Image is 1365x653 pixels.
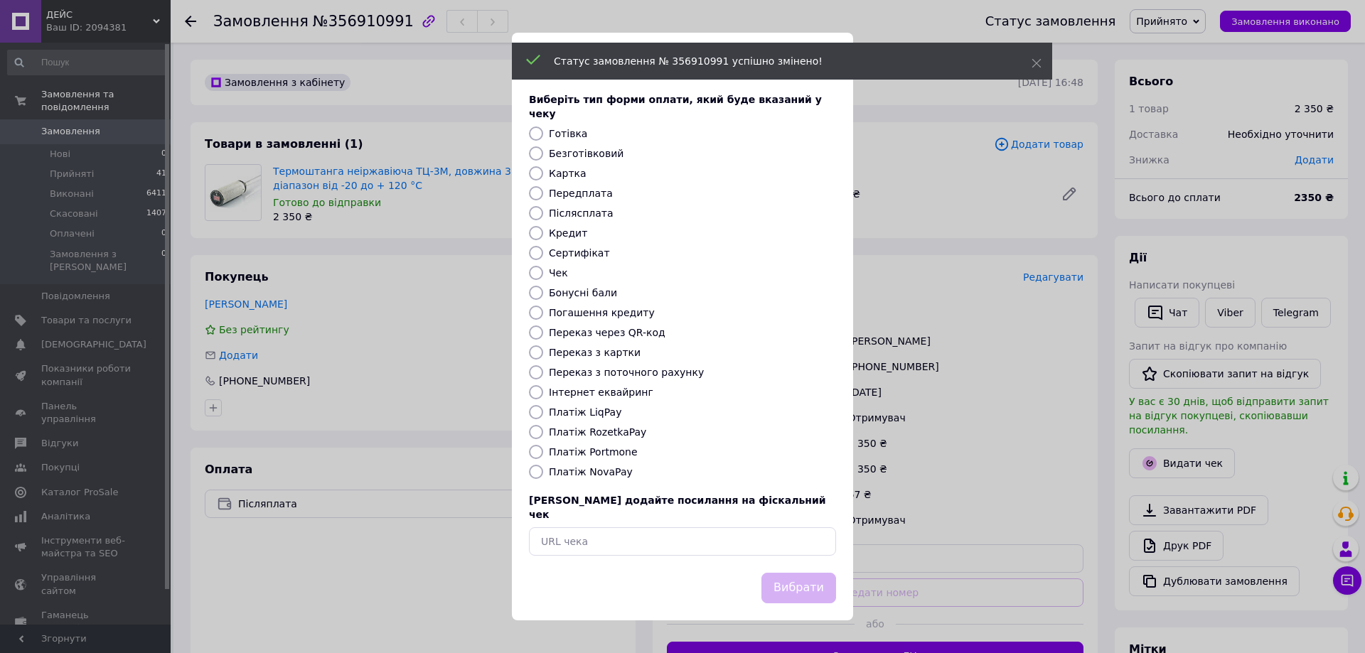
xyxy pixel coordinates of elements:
[529,527,836,556] input: URL чека
[554,54,996,68] div: Статус замовлення № 356910991 успішно змінено!
[549,387,653,398] label: Інтернет еквайринг
[549,307,655,318] label: Погашення кредиту
[549,426,646,438] label: Платіж RozetkaPay
[549,466,633,477] label: Платіж NovaPay
[549,227,587,239] label: Кредит
[549,148,623,159] label: Безготівковий
[529,495,826,520] span: [PERSON_NAME] додайте посилання на фіскальний чек
[549,347,641,358] label: Переказ з картки
[549,267,568,279] label: Чек
[549,188,613,199] label: Передплата
[549,406,621,418] label: Платіж LiqPay
[549,367,704,378] label: Переказ з поточного рахунку
[549,168,587,179] label: Картка
[549,128,587,139] label: Готівка
[549,247,610,259] label: Сертифікат
[549,446,638,458] label: Платіж Portmone
[529,94,822,119] span: Виберіть тип форми оплати, який буде вказаний у чеку
[549,207,614,219] label: Післясплата
[549,327,665,338] label: Переказ через QR-код
[549,287,617,298] label: Бонусні бали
